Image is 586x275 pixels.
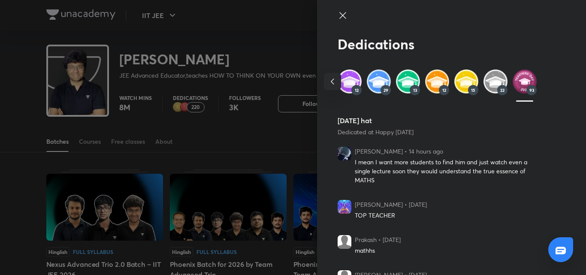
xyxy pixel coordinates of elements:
span: 12 [355,88,359,93]
span: 13 [413,88,417,93]
span: 15 [471,88,475,93]
p: mathhs [355,246,537,255]
span: 93 [529,88,534,93]
img: Avatar [338,235,351,249]
img: Avatar [338,200,351,214]
span: 22 [500,88,504,93]
p: [PERSON_NAME] • 14 hours ago [355,147,537,156]
img: hats [367,70,391,94]
p: I mean I want more students to find him and just watch even a single lecture soon they would unde... [355,157,537,184]
span: 12 [442,88,446,93]
img: hats [425,70,449,94]
h6: [DATE] hat [338,115,537,126]
h2: Dedications [338,36,537,52]
p: Dedicated at Happy [DATE] [338,127,537,136]
img: Avatar [338,147,351,160]
img: hats [483,70,507,94]
span: 29 [384,88,388,93]
p: [PERSON_NAME] • [DATE] [355,200,537,209]
p: Prakash • [DATE] [355,235,537,244]
p: TOP TEACHER [355,211,537,220]
img: hats [396,70,420,94]
img: hats [454,70,478,94]
img: hats [513,70,537,94]
img: hats [338,70,362,94]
